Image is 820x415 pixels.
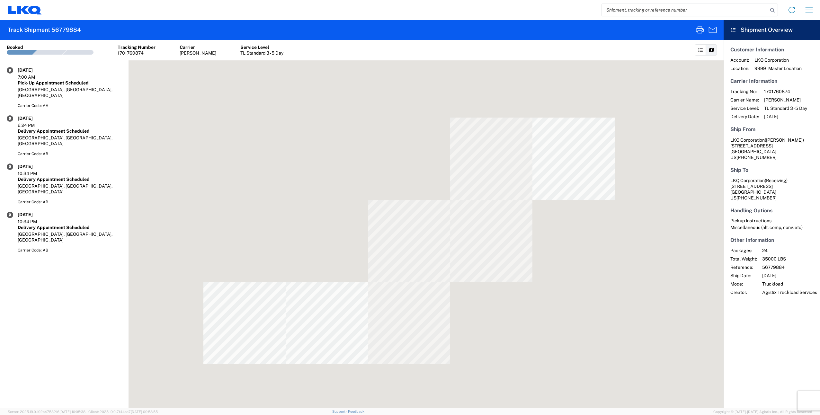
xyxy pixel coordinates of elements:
address: [GEOGRAPHIC_DATA] US [730,178,813,201]
a: Feedback [348,410,364,413]
span: (Receiving) [765,178,788,183]
div: [DATE] [18,212,50,217]
span: Copyright © [DATE]-[DATE] Agistix Inc., All Rights Reserved [713,409,812,415]
span: [DATE] 09:58:55 [131,410,158,414]
span: [PERSON_NAME] [764,97,807,103]
div: Carrier Code: AB [18,247,122,253]
h5: Carrier Information [730,78,813,84]
div: [GEOGRAPHIC_DATA], [GEOGRAPHIC_DATA], [GEOGRAPHIC_DATA] [18,231,122,243]
span: LKQ Corporation [754,57,802,63]
div: Booked [7,44,23,50]
span: 9999 - Master Location [754,66,802,71]
div: [DATE] [18,67,50,73]
div: [GEOGRAPHIC_DATA], [GEOGRAPHIC_DATA], [GEOGRAPHIC_DATA] [18,183,122,195]
span: [DATE] [762,273,817,278]
span: 1701760874 [764,89,807,94]
span: 56779884 [762,264,817,270]
span: Packages: [730,248,757,253]
span: [PHONE_NUMBER] [736,195,777,200]
div: 6:24 PM [18,122,50,128]
div: [DATE] [18,163,50,169]
span: Client: 2025.19.0-7f44ea7 [88,410,158,414]
h5: Ship From [730,126,813,132]
address: [GEOGRAPHIC_DATA] US [730,137,813,160]
div: Carrier Code: AB [18,151,122,157]
span: Account: [730,57,749,63]
div: Carrier Code: AA [18,103,122,109]
div: 1701760874 [118,50,156,56]
span: Total Weight: [730,256,757,262]
span: Server: 2025.19.0-192a4753216 [8,410,85,414]
div: Pick-Up Appointment Scheduled [18,80,122,86]
header: Shipment Overview [724,20,820,40]
span: Creator: [730,289,757,295]
div: [PERSON_NAME] [180,50,216,56]
h2: Track Shipment 56779884 [8,26,81,34]
div: Delivery Appointment Scheduled [18,176,122,182]
h5: Ship To [730,167,813,173]
span: [DATE] 10:05:38 [59,410,85,414]
div: Carrier Code: AB [18,199,122,205]
span: Location: [730,66,749,71]
div: Delivery Appointment Scheduled [18,128,122,134]
h6: Pickup Instructions [730,218,813,224]
h5: Customer Information [730,47,813,53]
div: 10:34 PM [18,219,50,225]
span: Truckload [762,281,817,287]
span: Carrier Name: [730,97,759,103]
span: LKQ Corporation [730,137,765,143]
span: Mode: [730,281,757,287]
div: Service Level [240,44,283,50]
h5: Other Information [730,237,813,243]
div: Tracking Number [118,44,156,50]
span: 35000 LBS [762,256,817,262]
div: 10:34 PM [18,171,50,176]
span: Agistix Truckload Services [762,289,817,295]
div: [GEOGRAPHIC_DATA], [GEOGRAPHIC_DATA], [GEOGRAPHIC_DATA] [18,87,122,98]
span: 24 [762,248,817,253]
div: Delivery Appointment Scheduled [18,225,122,230]
span: ([PERSON_NAME]) [765,137,804,143]
input: Shipment, tracking or reference number [602,4,768,16]
div: TL Standard 3 - 5 Day [240,50,283,56]
a: Support [332,410,348,413]
div: 7:00 AM [18,74,50,80]
h5: Handling Options [730,207,813,214]
span: [STREET_ADDRESS] [730,143,773,148]
div: Carrier [180,44,216,50]
span: [PHONE_NUMBER] [736,155,777,160]
span: Tracking No: [730,89,759,94]
span: TL Standard 3 - 5 Day [764,105,807,111]
span: LKQ Corporation [STREET_ADDRESS] [730,178,788,189]
span: [DATE] [764,114,807,119]
span: Reference: [730,264,757,270]
div: [DATE] [18,115,50,121]
span: Delivery Date: [730,114,759,119]
span: Ship Date: [730,273,757,278]
span: Service Level: [730,105,759,111]
div: [GEOGRAPHIC_DATA], [GEOGRAPHIC_DATA], [GEOGRAPHIC_DATA] [18,135,122,146]
div: Miscellaneous (alt, comp, conv, etc) - [730,225,813,230]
